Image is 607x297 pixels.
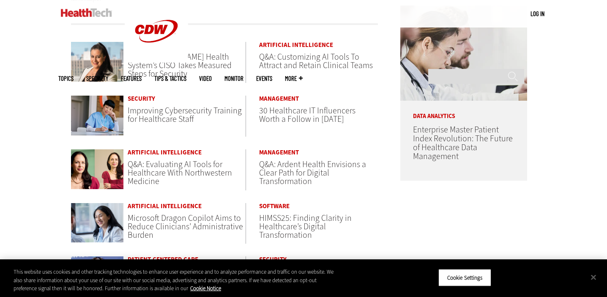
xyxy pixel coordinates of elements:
a: Events [256,75,272,82]
a: Q&A: Evaluating AI Tools for Healthcare With Northwestern Medicine [128,159,232,187]
p: Data Analytics [400,101,527,119]
a: Software [259,203,377,209]
span: More [285,75,303,82]
a: Security [128,96,246,102]
a: Artificial Intelligence [128,149,246,156]
a: Microsoft Dragon Copilot Aims to Reduce Clinicians’ Administrative Burden [128,212,243,241]
button: Cookie Settings [438,269,491,286]
a: Security [259,256,377,263]
img: Hannah Koczka [71,149,123,189]
a: 30 Healthcare IT Influencers Worth a Follow in [DATE] [259,105,355,125]
div: This website uses cookies and other tracking technologies to enhance user experience and to analy... [14,268,334,293]
a: MonITor [224,75,243,82]
a: Artificial Intelligence [128,203,246,209]
img: Doctor conversing with patient [71,203,123,243]
a: Enterprise Master Patient Index Revolution: The Future of Healthcare Data Management [413,124,513,162]
img: Home [61,8,112,17]
span: Specialty [86,75,108,82]
a: Video [199,75,212,82]
img: Simone Biles [71,256,123,296]
a: Log in [530,10,544,17]
a: HIMSS25: Finding Clarity in Healthcare’s Digital Transformation [259,212,352,241]
a: Patient-Centered Care [128,256,246,263]
a: Tips & Tactics [154,75,186,82]
a: Management [259,149,377,156]
a: CDW [125,56,188,65]
a: Q&A: Ardent Health Envisions a Clear Path for Digital Transformation [259,159,366,187]
a: Management [259,96,377,102]
span: Topics [58,75,74,82]
a: Features [121,75,142,82]
div: User menu [530,9,544,18]
button: Close [584,268,603,286]
a: More information about your privacy [190,285,221,292]
img: nurse studying on computer [71,96,123,135]
a: Improving Cybersecurity Training for Healthcare Staff [128,105,242,125]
